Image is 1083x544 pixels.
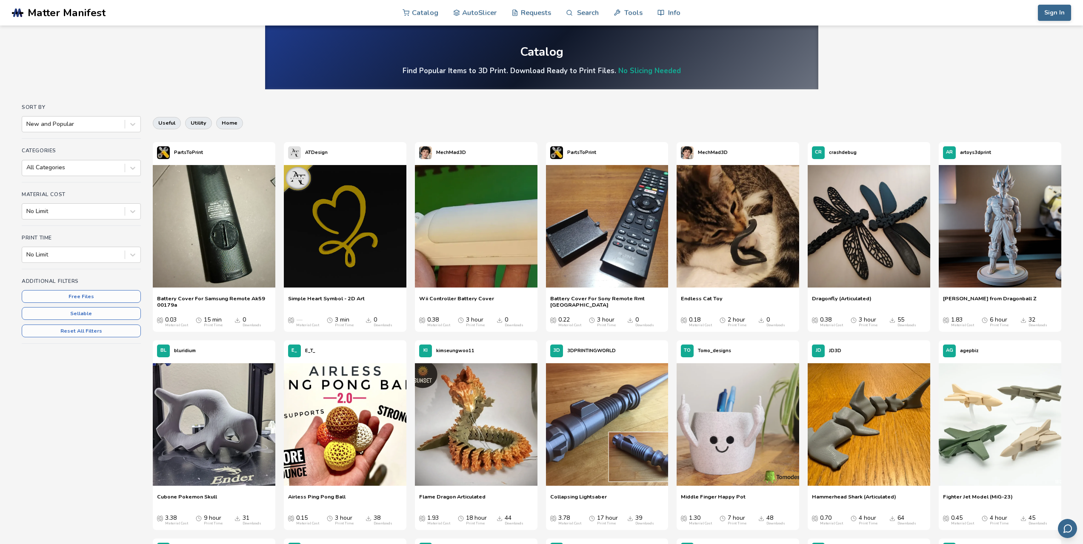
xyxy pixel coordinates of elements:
[427,323,450,328] div: Material Cost
[204,515,223,526] div: 9 hour
[897,323,916,328] div: Downloads
[812,493,896,506] span: Hammerhead Shark (Articulated)
[820,323,843,328] div: Material Cost
[558,521,581,526] div: Material Cost
[505,323,523,328] div: Downloads
[419,493,486,506] a: Flame Dragon Articulated
[497,316,503,323] span: Downloads
[157,515,163,521] span: Average Cost
[951,323,974,328] div: Material Cost
[550,515,556,521] span: Average Cost
[859,515,877,526] div: 4 hour
[165,316,188,328] div: 0.03
[627,515,633,521] span: Downloads
[234,316,240,323] span: Downloads
[153,363,275,486] img: Cubone Pokemon Skull
[820,515,843,526] div: 0.70
[419,295,494,308] a: Wii Controller Battery Cover
[689,316,712,328] div: 0.18
[288,146,301,159] img: ATDesign's profile
[851,316,857,323] span: Average Print Time
[22,104,141,110] h4: Sort By
[829,148,857,157] p: crashdebug
[335,521,354,526] div: Print Time
[288,295,365,308] a: Simple Heart Symbol - 2D Art
[185,117,212,129] button: utility
[728,515,746,526] div: 7 hour
[403,66,681,76] h4: Find Popular Items to 3D Print. Download Ready to Print Files.
[204,323,223,328] div: Print Time
[1038,5,1071,21] button: Sign In
[374,316,392,328] div: 0
[815,150,822,155] span: CR
[597,521,616,526] div: Print Time
[374,323,392,328] div: Downloads
[728,316,746,328] div: 2 hour
[943,295,1037,308] a: [PERSON_NAME] from Dragonball Z
[812,295,872,308] a: Dragonfly (Articulated)
[698,148,728,157] p: MechMad3D
[1020,515,1026,521] span: Downloads
[505,515,523,526] div: 44
[284,142,332,163] a: ATDesign's profileATDesign
[157,295,271,308] span: Battery Cover For Samsung Remote Ak59 00179a
[889,316,895,323] span: Downloads
[165,515,188,526] div: 3.38
[505,521,523,526] div: Downloads
[26,251,28,258] input: No Limit
[423,348,428,353] span: KI
[766,515,785,526] div: 48
[157,493,217,506] a: Cubone Pokemon Skull
[553,348,560,353] span: 3D
[897,316,916,328] div: 55
[458,316,464,323] span: Average Print Time
[335,316,354,328] div: 3 min
[812,316,818,323] span: Average Cost
[1029,323,1047,328] div: Downloads
[550,146,563,159] img: PartsToPrint's profile
[427,316,450,328] div: 0.38
[960,346,978,355] p: agepbiz
[22,191,141,197] h4: Material Cost
[816,348,821,353] span: JD
[990,515,1009,526] div: 4 hour
[567,346,616,355] p: 3DPRINTINGWORLD
[720,316,726,323] span: Average Print Time
[728,521,746,526] div: Print Time
[288,515,294,521] span: Average Cost
[558,515,581,526] div: 3.78
[174,346,196,355] p: bluridium
[204,316,223,328] div: 15 min
[204,521,223,526] div: Print Time
[497,515,503,521] span: Downloads
[436,148,466,157] p: MechMad3D
[234,515,240,521] span: Downloads
[26,121,28,128] input: New and Popular
[689,521,712,526] div: Material Cost
[160,348,166,353] span: BL
[288,493,346,506] span: Airless Ping Pong Ball
[327,515,333,521] span: Average Print Time
[943,493,1013,506] a: Fighter Jet Model (MiG-23)
[990,316,1009,328] div: 6 hour
[458,515,464,521] span: Average Print Time
[681,316,687,323] span: Average Cost
[165,323,188,328] div: Material Cost
[546,142,600,163] a: PartsToPrint's profilePartsToPrint
[22,148,141,154] h4: Categories
[419,146,432,159] img: MechMad3D's profile
[982,515,988,521] span: Average Print Time
[427,521,450,526] div: Material Cost
[681,295,723,308] a: Endless Cat Toy
[960,148,991,157] p: artoys3dprint
[635,323,654,328] div: Downloads
[436,346,474,355] p: kimseungwoo11
[419,316,425,323] span: Average Cost
[689,323,712,328] div: Material Cost
[820,316,843,328] div: 0.38
[728,323,746,328] div: Print Time
[589,515,595,521] span: Average Print Time
[627,316,633,323] span: Downloads
[374,515,392,526] div: 38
